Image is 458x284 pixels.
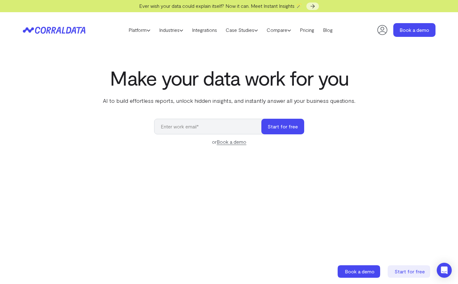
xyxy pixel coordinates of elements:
input: Enter work email* [154,119,268,134]
a: Case Studies [221,25,262,35]
a: Book a demo [393,23,435,37]
span: Book a demo [345,268,375,274]
a: Industries [155,25,188,35]
div: or [154,138,304,146]
button: Start for free [261,119,304,134]
a: Start for free [388,265,431,278]
a: Platform [124,25,155,35]
a: Integrations [188,25,221,35]
a: Pricing [295,25,319,35]
a: Book a demo [338,265,381,278]
span: Start for free [395,268,425,274]
a: Book a demo [217,139,246,145]
div: Open Intercom Messenger [437,263,452,278]
a: Blog [319,25,337,35]
p: AI to build effortless reports, unlock hidden insights, and instantly answer all your business qu... [102,97,357,105]
h1: Make your data work for you [102,67,357,89]
a: Compare [262,25,295,35]
span: Ever wish your data could explain itself? Now it can. Meet Instant Insights 🪄 [139,3,302,9]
